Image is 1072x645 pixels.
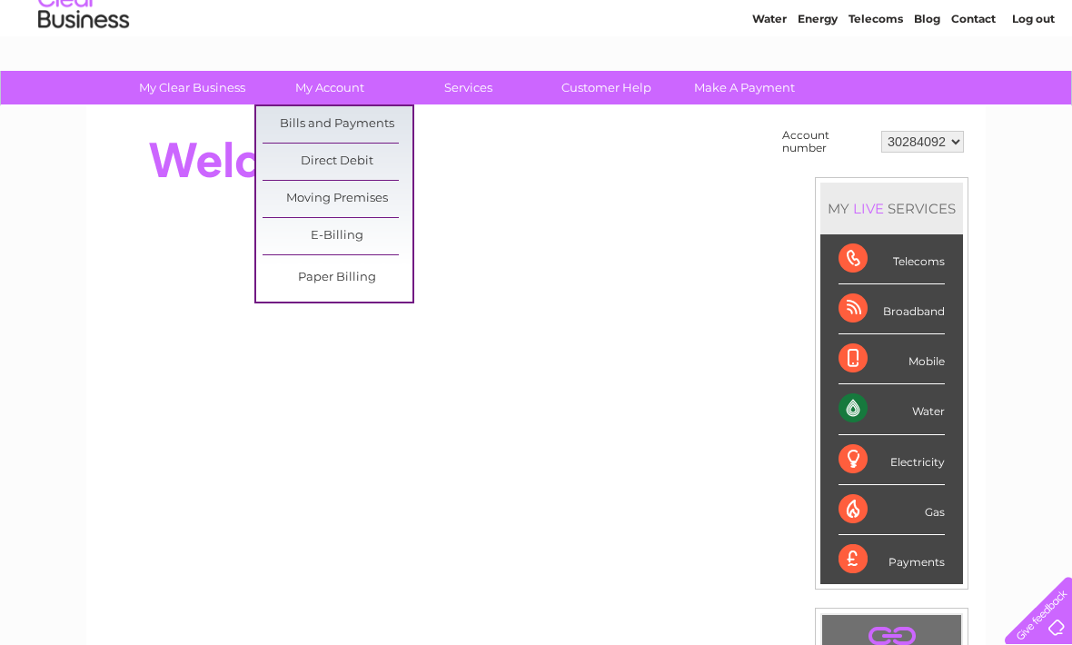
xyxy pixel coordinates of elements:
[263,144,412,180] a: Direct Debit
[849,77,903,91] a: Telecoms
[798,77,838,91] a: Energy
[951,77,996,91] a: Contact
[670,71,819,104] a: Make A Payment
[108,10,967,88] div: Clear Business is a trading name of Verastar Limited (registered in [GEOGRAPHIC_DATA] No. 3667643...
[839,334,945,384] div: Mobile
[263,106,412,143] a: Bills and Payments
[839,284,945,334] div: Broadband
[752,77,787,91] a: Water
[393,71,543,104] a: Services
[1012,77,1055,91] a: Log out
[839,435,945,485] div: Electricity
[820,183,963,234] div: MY SERVICES
[263,260,412,296] a: Paper Billing
[839,485,945,535] div: Gas
[839,234,945,284] div: Telecoms
[839,384,945,434] div: Water
[117,71,267,104] a: My Clear Business
[255,71,405,104] a: My Account
[263,218,412,254] a: E-Billing
[914,77,940,91] a: Blog
[263,181,412,217] a: Moving Premises
[730,9,855,32] a: 0333 014 3131
[37,47,130,103] img: logo.png
[849,200,888,217] div: LIVE
[839,535,945,584] div: Payments
[531,71,681,104] a: Customer Help
[778,124,877,159] td: Account number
